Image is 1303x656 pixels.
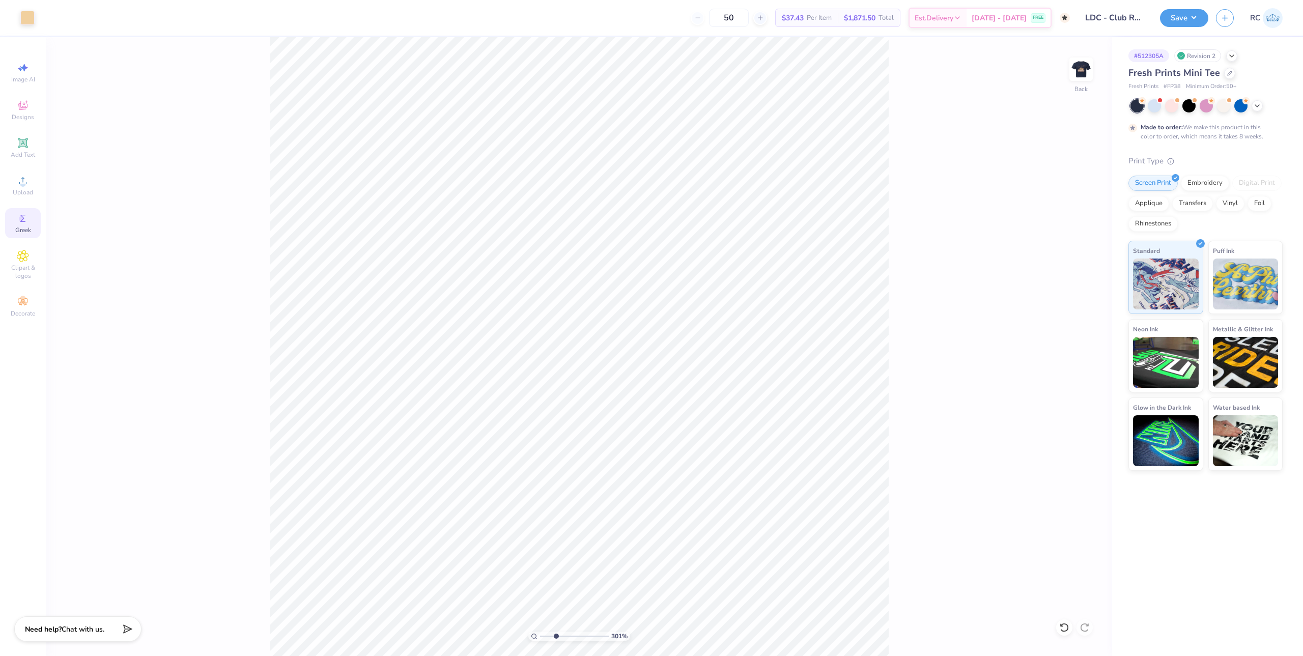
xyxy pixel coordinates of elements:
[5,264,41,280] span: Clipart & logos
[879,13,894,23] span: Total
[1078,8,1152,28] input: Untitled Design
[15,226,31,234] span: Greek
[1128,155,1283,167] div: Print Type
[1248,196,1271,211] div: Foil
[1133,324,1158,334] span: Neon Ink
[972,13,1027,23] span: [DATE] - [DATE]
[1213,245,1234,256] span: Puff Ink
[11,75,35,83] span: Image AI
[1186,82,1237,91] span: Minimum Order: 50 +
[11,309,35,318] span: Decorate
[25,624,62,634] strong: Need help?
[11,151,35,159] span: Add Text
[1141,123,1266,141] div: We make this product in this color to order, which means it takes 8 weeks.
[1128,67,1220,79] span: Fresh Prints Mini Tee
[1133,259,1199,309] img: Standard
[1133,337,1199,388] img: Neon Ink
[807,13,832,23] span: Per Item
[782,13,804,23] span: $37.43
[1160,9,1208,27] button: Save
[1172,196,1213,211] div: Transfers
[1250,8,1283,28] a: RC
[709,9,749,27] input: – –
[844,13,875,23] span: $1,871.50
[1250,12,1260,24] span: RC
[611,632,628,641] span: 301 %
[1128,176,1178,191] div: Screen Print
[1133,245,1160,256] span: Standard
[62,624,104,634] span: Chat with us.
[1213,415,1279,466] img: Water based Ink
[1213,259,1279,309] img: Puff Ink
[1141,123,1183,131] strong: Made to order:
[1128,216,1178,232] div: Rhinestones
[1216,196,1244,211] div: Vinyl
[1074,84,1088,94] div: Back
[12,113,34,121] span: Designs
[1128,82,1158,91] span: Fresh Prints
[13,188,33,196] span: Upload
[1174,49,1221,62] div: Revision 2
[1181,176,1229,191] div: Embroidery
[1133,415,1199,466] img: Glow in the Dark Ink
[1071,59,1091,79] img: Back
[1164,82,1181,91] span: # FP38
[1232,176,1282,191] div: Digital Print
[915,13,953,23] span: Est. Delivery
[1263,8,1283,28] img: Rio Cabojoc
[1213,402,1260,413] span: Water based Ink
[1213,337,1279,388] img: Metallic & Glitter Ink
[1133,402,1191,413] span: Glow in the Dark Ink
[1128,196,1169,211] div: Applique
[1128,49,1169,62] div: # 512305A
[1033,14,1043,21] span: FREE
[1213,324,1273,334] span: Metallic & Glitter Ink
